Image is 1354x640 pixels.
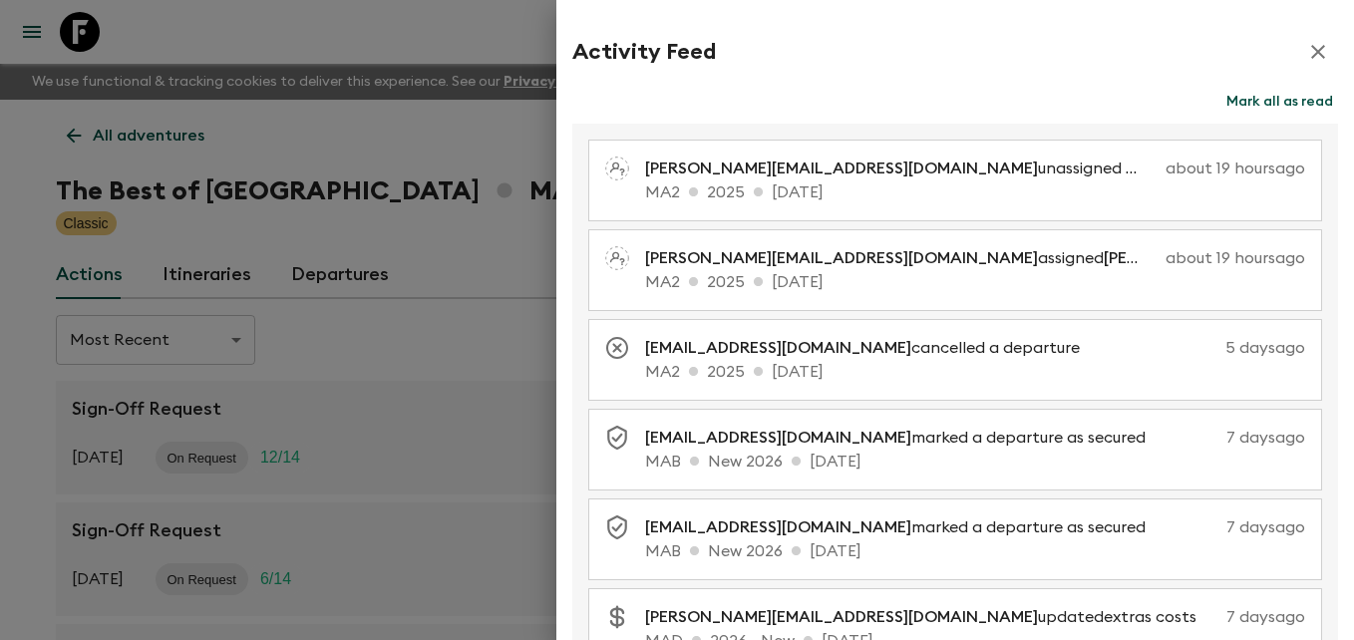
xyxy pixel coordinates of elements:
[645,360,1305,384] p: MA2 2025 [DATE]
[645,519,911,535] span: [EMAIL_ADDRESS][DOMAIN_NAME]
[645,450,1305,474] p: MAB New 2026 [DATE]
[645,430,911,446] span: [EMAIL_ADDRESS][DOMAIN_NAME]
[1166,246,1305,270] p: about 19 hours ago
[645,340,911,356] span: [EMAIL_ADDRESS][DOMAIN_NAME]
[645,336,1096,360] p: cancelled a departure
[645,539,1305,563] p: MAB New 2026 [DATE]
[645,515,1162,539] p: marked a departure as secured
[645,426,1162,450] p: marked a departure as secured
[1166,157,1305,180] p: about 19 hours ago
[1170,515,1305,539] p: 7 days ago
[572,39,716,65] h2: Activity Feed
[645,605,1212,629] p: updated extras costs
[645,270,1305,294] p: MA2 2025 [DATE]
[1104,336,1305,360] p: 5 days ago
[1220,605,1305,629] p: 7 days ago
[1170,426,1305,450] p: 7 days ago
[645,180,1305,204] p: MA2 2025 [DATE]
[645,157,1158,180] p: unassigned a pack leader
[645,160,1038,176] span: [PERSON_NAME][EMAIL_ADDRESS][DOMAIN_NAME]
[1221,88,1338,116] button: Mark all as read
[1104,250,1230,266] span: [PERSON_NAME]
[645,609,1038,625] span: [PERSON_NAME][EMAIL_ADDRESS][DOMAIN_NAME]
[645,250,1038,266] span: [PERSON_NAME][EMAIL_ADDRESS][DOMAIN_NAME]
[645,246,1158,270] p: assigned as a pack leader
